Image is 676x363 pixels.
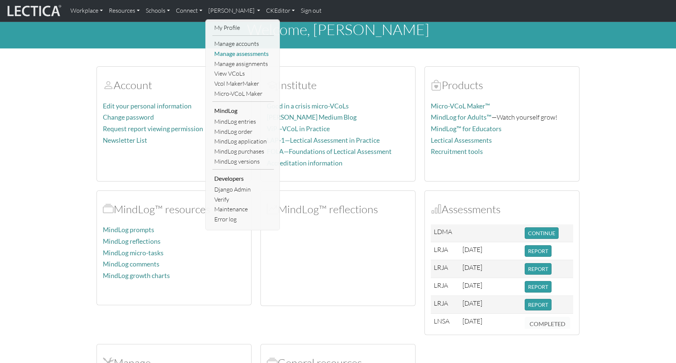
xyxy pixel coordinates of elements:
[103,203,245,216] h2: MindLog™ resources
[431,203,573,216] h2: Assessments
[267,79,409,92] h2: Institute
[267,125,330,133] a: ViP—VCoL in Practice
[431,202,442,216] span: Assessments
[106,3,143,19] a: Resources
[212,157,274,167] a: MindLog versions
[431,136,492,144] a: Lectical Assessments
[212,79,274,89] a: Vcol MakerMaker
[143,3,173,19] a: Schools
[462,299,482,307] span: [DATE]
[103,226,154,234] a: MindLog prompts
[103,260,159,268] a: MindLog comments
[267,159,342,167] a: Accreditation information
[212,49,274,59] a: Manage assessments
[212,105,274,117] li: MindLog
[462,245,482,253] span: [DATE]
[431,278,459,296] td: LRJA
[431,112,573,123] p: —Watch yourself grow!
[103,249,164,257] a: MindLog micro-tasks
[212,23,274,224] ul: [PERSON_NAME]
[267,113,357,121] a: [PERSON_NAME] Medium Blog
[267,102,349,110] a: Good in a crisis micro-VCoLs
[67,3,106,19] a: Workplace
[431,224,459,242] td: LDMA
[212,69,274,79] a: View VCoLs
[267,203,409,216] h2: MindLog™ reflections
[525,263,552,275] button: REPORT
[462,281,482,289] span: [DATE]
[212,146,274,157] a: MindLog purchases
[103,102,192,110] a: Edit your personal information
[263,3,298,19] a: CKEditor
[431,314,459,334] td: LNSA
[431,79,573,92] h2: Products
[525,245,552,257] button: REPORT
[525,227,559,239] button: CONTINUE
[431,242,459,260] td: LRJA
[173,3,205,19] a: Connect
[431,113,492,121] a: MindLog for Adults™
[431,148,483,155] a: Recruitment tools
[212,136,274,146] a: MindLog application
[212,59,274,69] a: Manage assignments
[205,3,263,19] a: [PERSON_NAME]
[103,78,114,92] span: Account
[525,299,552,310] button: REPORT
[525,281,552,293] button: REPORT
[212,117,274,127] a: MindLog entries
[431,125,502,133] a: MindLog™ for Educators
[212,23,274,33] a: My Profile
[212,204,274,214] a: Maintenance
[103,125,203,133] a: Request report viewing permission
[267,136,380,144] a: LAP-1—Lectical Assessment in Practice
[212,173,274,184] li: Developers
[103,136,147,144] a: Newsletter List
[103,237,161,245] a: MindLog reflections
[431,296,459,314] td: LRJA
[103,79,245,92] h2: Account
[298,3,325,19] a: Sign out
[212,39,274,49] a: Manage accounts
[103,202,114,216] span: MindLog™ resources
[212,89,274,99] a: Micro-VCoL Maker
[212,184,274,195] a: Django Admin
[462,317,482,325] span: [DATE]
[431,102,490,110] a: Micro-VCoL Maker™
[103,113,154,121] a: Change password
[103,272,170,280] a: MindLog growth charts
[462,263,482,271] span: [DATE]
[267,148,392,155] a: FOLA—Foundations of Lectical Assessment
[431,260,459,278] td: LRJA
[431,78,442,92] span: Products
[6,4,61,18] img: lecticalive
[212,214,274,224] a: Error log
[212,195,274,205] a: Verify
[212,127,274,137] a: MindLog order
